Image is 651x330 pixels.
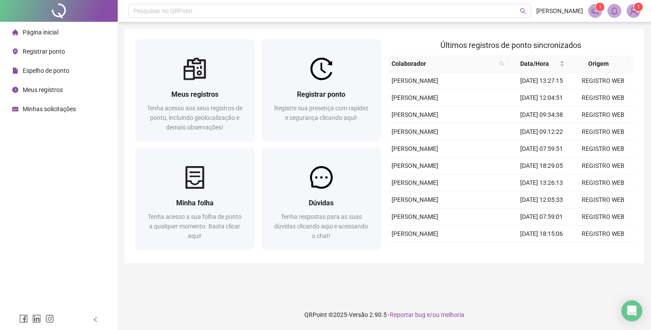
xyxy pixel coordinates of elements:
[392,179,438,186] span: [PERSON_NAME]
[392,59,496,68] span: Colaborador
[511,89,572,106] td: [DATE] 12:04:51
[511,208,572,225] td: [DATE] 07:59:01
[349,311,368,318] span: Versão
[508,55,568,72] th: Data/Hora
[572,157,634,174] td: REGISTRO WEB
[147,105,242,131] span: Tenha acesso aos seus registros de ponto, incluindo geolocalização e demais observações!
[262,39,381,141] a: Registrar pontoRegistre sua presença com rapidez e segurança clicando aqui!
[627,4,640,17] img: 89346
[297,90,345,99] span: Registrar ponto
[572,140,634,157] td: REGISTRO WEB
[637,4,640,10] span: 1
[572,72,634,89] td: REGISTRO WEB
[171,90,218,99] span: Meus registros
[511,191,572,208] td: [DATE] 12:05:33
[392,77,438,84] span: [PERSON_NAME]
[390,311,464,318] span: Reportar bug e/ou melhoria
[392,213,438,220] span: [PERSON_NAME]
[572,242,634,259] td: REGISTRO WEB
[392,230,438,237] span: [PERSON_NAME]
[511,174,572,191] td: [DATE] 13:26:13
[23,105,76,112] span: Minhas solicitações
[12,87,18,93] span: clock-circle
[274,213,368,239] span: Tenha respostas para as suas dúvidas clicando aqui e acessando o chat!
[45,314,54,323] span: instagram
[634,3,643,11] sup: Atualize o seu contato no menu Meus Dados
[392,111,438,118] span: [PERSON_NAME]
[12,48,18,54] span: environment
[572,191,634,208] td: REGISTRO WEB
[23,48,65,55] span: Registrar ponto
[596,3,604,11] sup: 1
[135,148,255,249] a: Minha folhaTenha acesso a sua folha de ponto a qualquer momento. Basta clicar aqui!
[511,242,572,259] td: [DATE] 16:16:13
[392,145,438,152] span: [PERSON_NAME]
[511,106,572,123] td: [DATE] 09:34:38
[621,300,642,321] div: Open Intercom Messenger
[499,61,504,66] span: search
[568,55,628,72] th: Origem
[392,196,438,203] span: [PERSON_NAME]
[572,89,634,106] td: REGISTRO WEB
[498,57,506,70] span: search
[572,106,634,123] td: REGISTRO WEB
[610,7,618,15] span: bell
[92,316,99,323] span: left
[392,128,438,135] span: [PERSON_NAME]
[520,8,526,14] span: search
[32,314,41,323] span: linkedin
[599,4,602,10] span: 1
[19,314,28,323] span: facebook
[309,199,334,207] span: Dúvidas
[118,299,651,330] footer: QRPoint © 2025 - 2.90.5 -
[392,162,438,169] span: [PERSON_NAME]
[511,157,572,174] td: [DATE] 18:29:05
[23,29,58,36] span: Página inicial
[536,6,583,16] span: [PERSON_NAME]
[23,67,69,74] span: Espelho de ponto
[511,225,572,242] td: [DATE] 18:15:06
[511,59,558,68] span: Data/Hora
[511,72,572,89] td: [DATE] 13:27:15
[135,39,255,141] a: Meus registrosTenha acesso aos seus registros de ponto, incluindo geolocalização e demais observa...
[440,41,581,50] span: Últimos registros de ponto sincronizados
[572,123,634,140] td: REGISTRO WEB
[572,208,634,225] td: REGISTRO WEB
[572,174,634,191] td: REGISTRO WEB
[591,7,599,15] span: notification
[12,106,18,112] span: schedule
[511,123,572,140] td: [DATE] 09:12:22
[12,29,18,35] span: home
[274,105,368,121] span: Registre sua presença com rapidez e segurança clicando aqui!
[572,225,634,242] td: REGISTRO WEB
[511,140,572,157] td: [DATE] 07:59:51
[392,94,438,101] span: [PERSON_NAME]
[262,148,381,249] a: DúvidasTenha respostas para as suas dúvidas clicando aqui e acessando o chat!
[23,86,63,93] span: Meus registros
[148,213,242,239] span: Tenha acesso a sua folha de ponto a qualquer momento. Basta clicar aqui!
[176,199,214,207] span: Minha folha
[12,68,18,74] span: file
